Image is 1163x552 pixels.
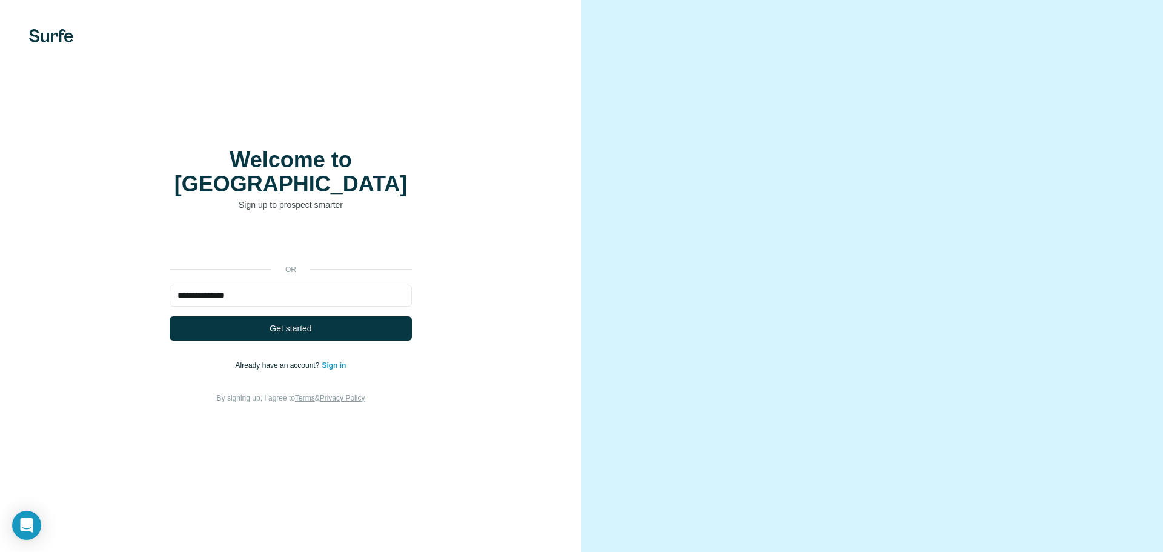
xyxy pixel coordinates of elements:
[29,29,73,42] img: Surfe's logo
[271,264,310,275] p: or
[322,361,346,370] a: Sign in
[12,511,41,540] div: Open Intercom Messenger
[170,199,412,211] p: Sign up to prospect smarter
[270,322,311,334] span: Get started
[170,148,412,196] h1: Welcome to [GEOGRAPHIC_DATA]
[320,394,365,402] a: Privacy Policy
[170,316,412,341] button: Get started
[217,394,365,402] span: By signing up, I agree to &
[164,229,418,256] iframe: Sign in with Google Button
[236,361,322,370] span: Already have an account?
[295,394,315,402] a: Terms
